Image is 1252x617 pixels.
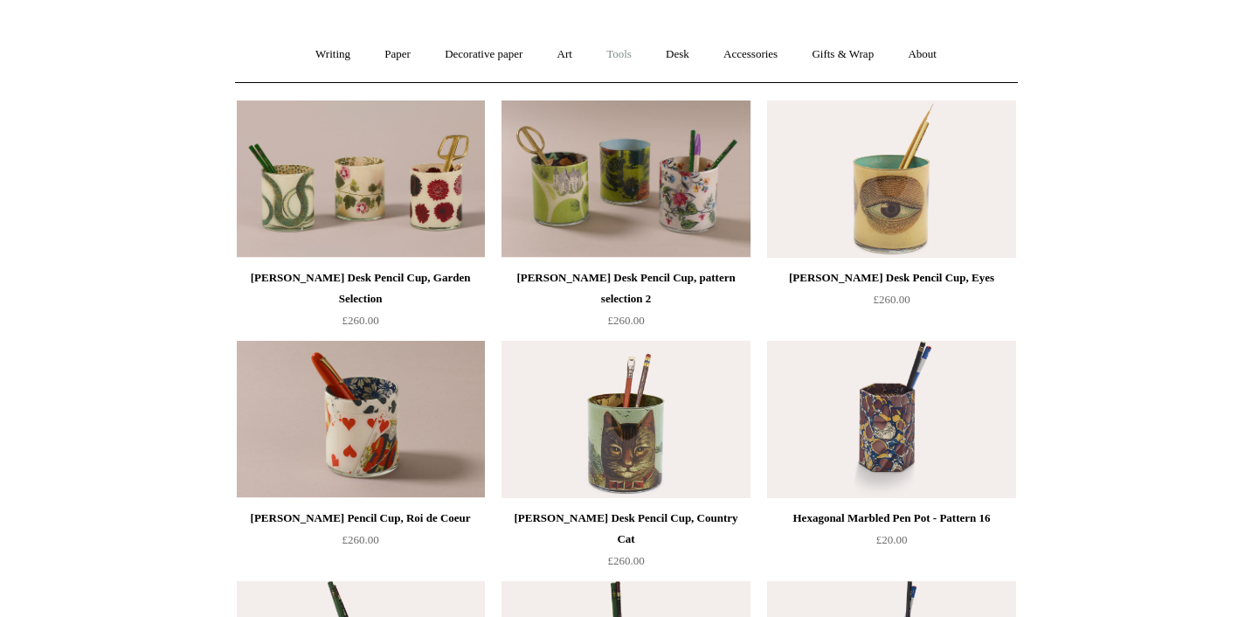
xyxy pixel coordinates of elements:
div: Hexagonal Marbled Pen Pot - Pattern 16 [771,508,1011,529]
a: Paper [369,31,426,78]
a: [PERSON_NAME] Desk Pencil Cup, Eyes £260.00 [767,267,1015,339]
a: Gifts & Wrap [796,31,889,78]
a: [PERSON_NAME] Pencil Cup, Roi de Coeur £260.00 [237,508,485,579]
div: [PERSON_NAME] Desk Pencil Cup, Eyes [771,267,1011,288]
a: Desk [650,31,705,78]
img: John Derian Desk Pencil Cup, Garden Selection [237,101,485,258]
a: John Derian Desk Pencil Cup, pattern selection 2 John Derian Desk Pencil Cup, pattern selection 2 [501,101,750,258]
a: [PERSON_NAME] Desk Pencil Cup, Country Cat £260.00 [501,508,750,579]
a: Accessories [708,31,793,78]
div: [PERSON_NAME] Desk Pencil Cup, Garden Selection [241,267,481,309]
span: £260.00 [873,293,910,306]
div: [PERSON_NAME] Desk Pencil Cup, Country Cat [506,508,745,550]
span: £260.00 [607,314,644,327]
a: John Derian Desk Pencil Cup, Country Cat John Derian Desk Pencil Cup, Country Cat [501,341,750,498]
div: [PERSON_NAME] Desk Pencil Cup, pattern selection 2 [506,267,745,309]
a: Decorative paper [429,31,538,78]
a: Writing [300,31,366,78]
a: John Derian Desk Pencil Cup, Eyes John Derian Desk Pencil Cup, Eyes [767,101,1015,258]
a: Hexagonal Marbled Pen Pot - Pattern 16 £20.00 [767,508,1015,579]
a: [PERSON_NAME] Desk Pencil Cup, Garden Selection £260.00 [237,267,485,339]
img: John Derian Desk Pencil Cup, pattern selection 2 [501,101,750,258]
span: £20.00 [876,533,908,546]
a: [PERSON_NAME] Desk Pencil Cup, pattern selection 2 £260.00 [501,267,750,339]
a: John Derian Desk Pencil Cup, Garden Selection John Derian Desk Pencil Cup, Garden Selection [237,101,485,258]
a: Art [542,31,588,78]
a: John Derian Desk Pencil Cup, Roi de Coeur John Derian Desk Pencil Cup, Roi de Coeur [237,341,485,498]
img: John Derian Desk Pencil Cup, Roi de Coeur [237,341,485,498]
span: £260.00 [607,554,644,567]
img: Hexagonal Marbled Pen Pot - Pattern 16 [767,341,1015,498]
span: £260.00 [342,533,378,546]
a: Hexagonal Marbled Pen Pot - Pattern 16 Hexagonal Marbled Pen Pot - Pattern 16 [767,341,1015,498]
a: Tools [591,31,647,78]
span: £260.00 [342,314,378,327]
img: John Derian Desk Pencil Cup, Country Cat [501,341,750,498]
div: [PERSON_NAME] Pencil Cup, Roi de Coeur [241,508,481,529]
a: About [892,31,952,78]
img: John Derian Desk Pencil Cup, Eyes [767,101,1015,258]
